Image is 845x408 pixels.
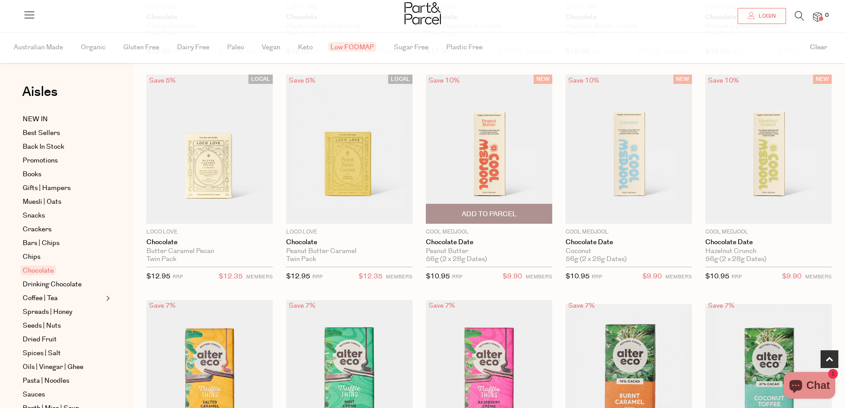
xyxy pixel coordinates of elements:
span: $9.90 [503,271,522,282]
p: Cool Medjool [426,228,552,236]
a: Login [738,8,786,24]
span: Muesli | Oats [23,197,61,207]
a: Chocolate Date [705,238,832,246]
button: Add To Parcel [426,204,552,224]
div: Save 7% [286,300,318,312]
div: Save 7% [426,300,458,312]
div: Save 10% [705,75,742,87]
a: 0 [813,12,822,21]
a: Drinking Chocolate [23,279,103,290]
button: Clear filter by Filter [792,32,845,63]
div: Save 7% [566,300,597,312]
span: Keto [298,32,313,63]
a: Crackers [23,224,103,235]
a: Chocolate Date [566,238,692,246]
span: Best Sellers [23,128,60,139]
span: Add To Parcel [462,210,517,219]
p: Cool Medjool [705,228,832,236]
div: Save 7% [146,300,178,312]
div: Coconut [566,247,692,255]
img: Chocolate Date [705,75,832,224]
span: Low FODMAP [328,42,376,51]
span: Pasta | Noodles [23,376,69,386]
img: Part&Parcel [405,2,441,24]
div: Hazelnut Crunch [705,247,832,255]
span: Login [756,12,776,20]
span: 56g (2 x 28g Dates) [705,255,766,263]
small: MEMBERS [246,273,273,280]
span: NEW [673,75,692,84]
a: Seeds | Nuts [23,321,103,331]
span: NEW [534,75,552,84]
div: Save 10% [426,75,462,87]
span: Gluten Free [123,32,159,63]
a: Aisles [22,85,58,107]
div: Butter Caramel Pecan [146,247,273,255]
a: Chocolate [23,265,103,276]
a: Spreads | Honey [23,307,103,317]
small: RRP [592,273,602,280]
a: NEW IN [23,114,103,125]
span: Australian Made [14,32,63,63]
span: Paleo [227,32,244,63]
span: Books [23,169,41,180]
inbox-online-store-chat: Shopify online store chat [781,372,838,401]
small: MEMBERS [386,273,413,280]
span: $12.95 [286,272,310,281]
div: Save 5% [146,75,178,87]
span: Crackers [23,224,51,235]
span: Chocolate [20,265,56,275]
div: Save 7% [705,300,737,312]
span: LOCAL [388,75,413,84]
a: Books [23,169,103,180]
span: Oils | Vinegar | Ghee [23,362,83,372]
a: Chips [23,252,103,262]
small: MEMBERS [526,273,552,280]
a: Promotions [23,155,103,166]
span: Dairy Free [177,32,209,63]
span: Organic [81,32,106,63]
span: Bars | Chips [23,238,59,249]
small: MEMBERS [805,273,832,280]
a: Snacks [23,210,103,221]
span: Spices | Salt [23,348,61,359]
a: Oils | Vinegar | Ghee [23,362,103,372]
span: NEW IN [23,114,48,125]
span: Sauces [23,389,45,400]
div: Peanut Butter [426,247,552,255]
span: Promotions [23,155,58,166]
span: $10.95 [705,272,729,281]
small: RRP [731,273,742,280]
span: Plastic Free [446,32,483,63]
span: Snacks [23,210,45,221]
span: Back In Stock [23,142,64,152]
span: Coffee | Tea [23,293,58,304]
a: Chocolate Date [426,238,552,246]
span: Seeds | Nuts [23,321,61,331]
span: $9.90 [782,271,802,282]
p: Cool Medjool [566,228,692,236]
span: Drinking Chocolate [23,279,82,290]
img: Chocolate [286,75,413,224]
small: RRP [173,273,183,280]
img: Chocolate Date [426,75,552,224]
a: Muesli | Oats [23,197,103,207]
span: Vegan [262,32,280,63]
a: Back In Stock [23,142,103,152]
img: Chocolate Date [566,75,692,224]
div: Save 10% [566,75,602,87]
span: LOCAL [248,75,273,84]
span: NEW [813,75,832,84]
button: Expand/Collapse Coffee | Tea [104,293,110,304]
a: Gifts | Hampers [23,183,103,194]
span: Gifts | Hampers [23,183,71,194]
span: Twin Pack [146,255,177,263]
span: Dried Fruit [23,334,57,345]
div: Peanut Butter Caramel [286,247,413,255]
small: RRP [312,273,322,280]
span: Twin Pack [286,255,316,263]
span: $12.35 [219,271,243,282]
a: Dried Fruit [23,334,103,345]
a: Chocolate [286,238,413,246]
a: Chocolate [146,238,273,246]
